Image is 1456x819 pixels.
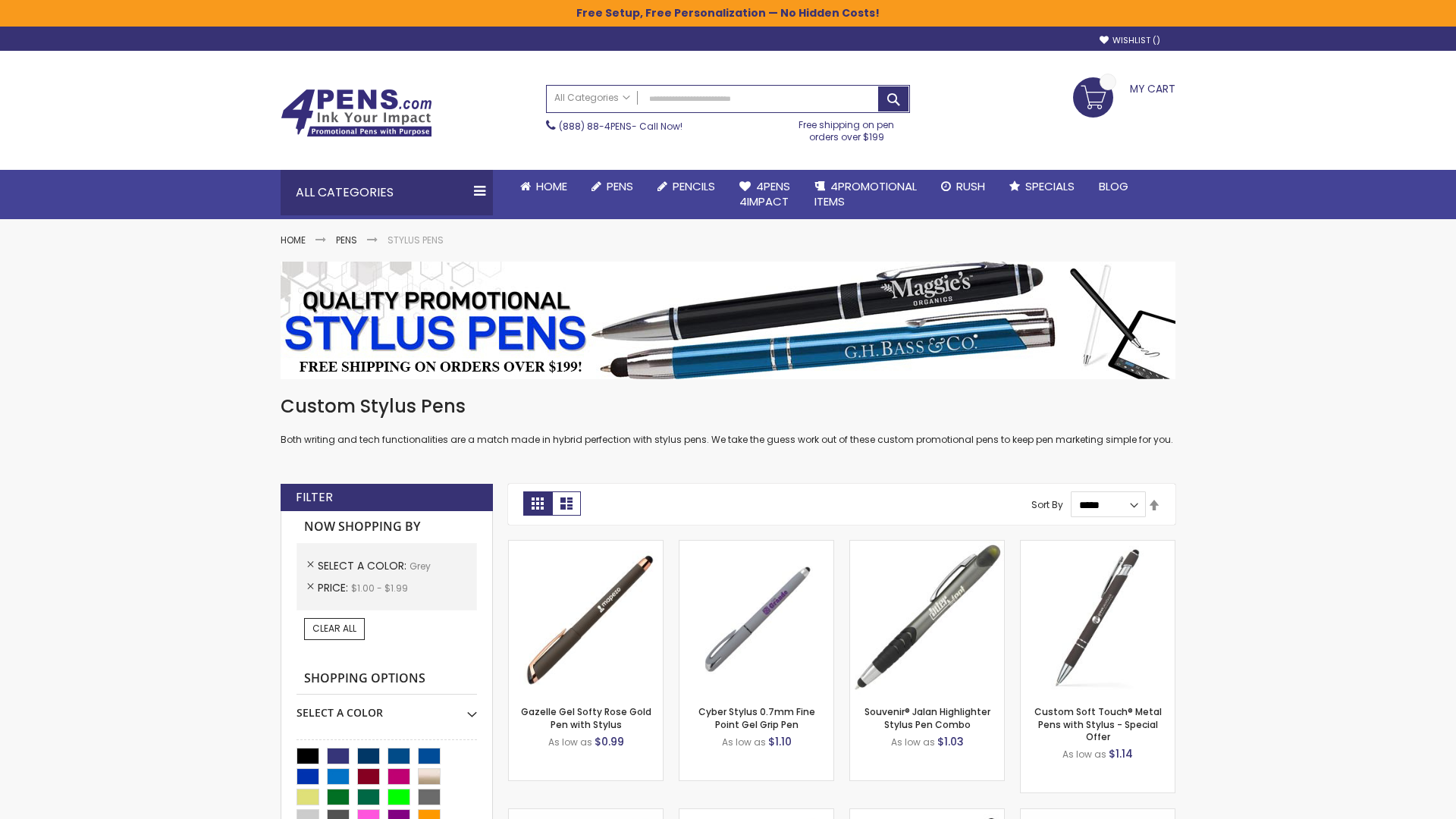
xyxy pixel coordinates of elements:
[351,582,408,595] span: $1.00 - $1.99
[673,178,715,194] span: Pencils
[509,541,663,695] img: Gazelle Gel Softy Rose Gold Pen with Stylus-Grey
[312,622,356,635] span: Clear All
[956,178,985,194] span: Rush
[336,234,357,246] a: Pens
[783,113,911,143] div: Free shipping on pen orders over $199
[722,736,766,748] span: As low as
[296,489,333,506] strong: Filter
[929,170,997,203] a: Rush
[281,170,493,215] div: All Categories
[281,262,1175,379] img: Stylus Pens
[802,170,929,219] a: 4PROMOTIONALITEMS
[1062,748,1106,761] span: As low as
[554,92,630,104] span: All Categories
[1099,178,1128,194] span: Blog
[997,170,1087,203] a: Specials
[850,541,1004,695] img: Souvenir® Jalan Highlighter Stylus Pen Combo-Grey
[523,491,552,516] strong: Grid
[318,580,351,595] span: Price
[536,178,567,194] span: Home
[1031,498,1063,511] label: Sort By
[508,170,579,203] a: Home
[521,705,651,730] a: Gazelle Gel Softy Rose Gold Pen with Stylus
[1100,35,1160,46] a: Wishlist
[281,234,306,246] a: Home
[388,234,444,246] strong: Stylus Pens
[645,170,727,203] a: Pencils
[579,170,645,203] a: Pens
[768,734,792,749] span: $1.10
[559,120,682,133] span: - Call Now!
[595,734,624,749] span: $0.99
[891,736,935,748] span: As low as
[547,86,638,111] a: All Categories
[509,540,663,553] a: Gazelle Gel Softy Rose Gold Pen with Stylus-Grey
[1087,170,1141,203] a: Blog
[281,394,1175,447] div: Both writing and tech functionalities are a match made in hybrid perfection with stylus pens. We ...
[281,394,1175,419] h1: Custom Stylus Pens
[559,120,632,133] a: (888) 88-4PENS
[814,178,917,209] span: 4PROMOTIONAL ITEMS
[850,540,1004,553] a: Souvenir® Jalan Highlighter Stylus Pen Combo-Grey
[297,511,477,543] strong: Now Shopping by
[409,560,431,573] span: Grey
[281,89,432,137] img: 4Pens Custom Pens and Promotional Products
[297,663,477,695] strong: Shopping Options
[1109,746,1133,761] span: $1.14
[739,178,790,209] span: 4Pens 4impact
[1025,178,1075,194] span: Specials
[548,736,592,748] span: As low as
[304,618,365,639] a: Clear All
[1021,540,1175,553] a: Custom Soft Touch® Metal Pens with Stylus-Grey
[318,558,409,573] span: Select A Color
[607,178,633,194] span: Pens
[679,540,833,553] a: Cyber Stylus 0.7mm Fine Point Gel Grip Pen-Grey
[698,705,815,730] a: Cyber Stylus 0.7mm Fine Point Gel Grip Pen
[937,734,964,749] span: $1.03
[864,705,990,730] a: Souvenir® Jalan Highlighter Stylus Pen Combo
[727,170,802,219] a: 4Pens4impact
[297,695,477,720] div: Select A Color
[1034,705,1162,742] a: Custom Soft Touch® Metal Pens with Stylus - Special Offer
[679,541,833,695] img: Cyber Stylus 0.7mm Fine Point Gel Grip Pen-Grey
[1021,541,1175,695] img: Custom Soft Touch® Metal Pens with Stylus-Grey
